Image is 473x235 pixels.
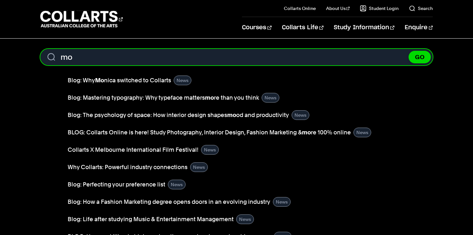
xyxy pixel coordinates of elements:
a: Collarts Online [284,5,316,12]
div: News [262,93,279,103]
a: Collarts Life [282,17,323,38]
button: GO [409,51,431,63]
a: BLOG: Collarts Online is here! Study Photography, Interior Design, Fashion Marketing &more 100% o... [68,128,351,137]
div: News [292,110,309,120]
a: Blog: Perfecting your preference list [68,180,165,189]
a: Search [409,5,433,12]
input: Enter Search Term [40,49,433,65]
a: Blog: The psychology of space: How interior design shapesmood and productivity [68,111,289,120]
b: Mo [95,77,104,84]
b: mo [227,112,236,118]
div: News [353,128,371,137]
div: News [190,162,208,172]
form: Search [40,49,433,65]
b: mo [205,94,214,101]
div: Go to homepage [40,10,123,28]
a: Courses [242,17,271,38]
a: Blog: Life after studying Music & Entertainment Management [68,215,234,224]
div: News [236,214,254,224]
a: Blog: How a Fashion Marketing degree opens doors in an evolving industry [68,197,270,206]
a: About Us [326,5,350,12]
div: News [168,180,186,189]
b: mo [302,129,311,136]
a: Enquire [405,17,433,38]
a: Collarts X Melbourne International Film Festival! [68,145,198,154]
div: News [174,76,191,85]
a: Study Information [334,17,394,38]
div: News [273,197,291,207]
a: Blog: WhyMonica switched to Collarts [68,76,171,85]
a: Why Collarts: Powerful industry connections [68,163,188,172]
div: News [201,145,219,155]
a: Student Login [360,5,399,12]
a: Blog: Mastering typography: Why typeface mattersmore than you think [68,93,259,102]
